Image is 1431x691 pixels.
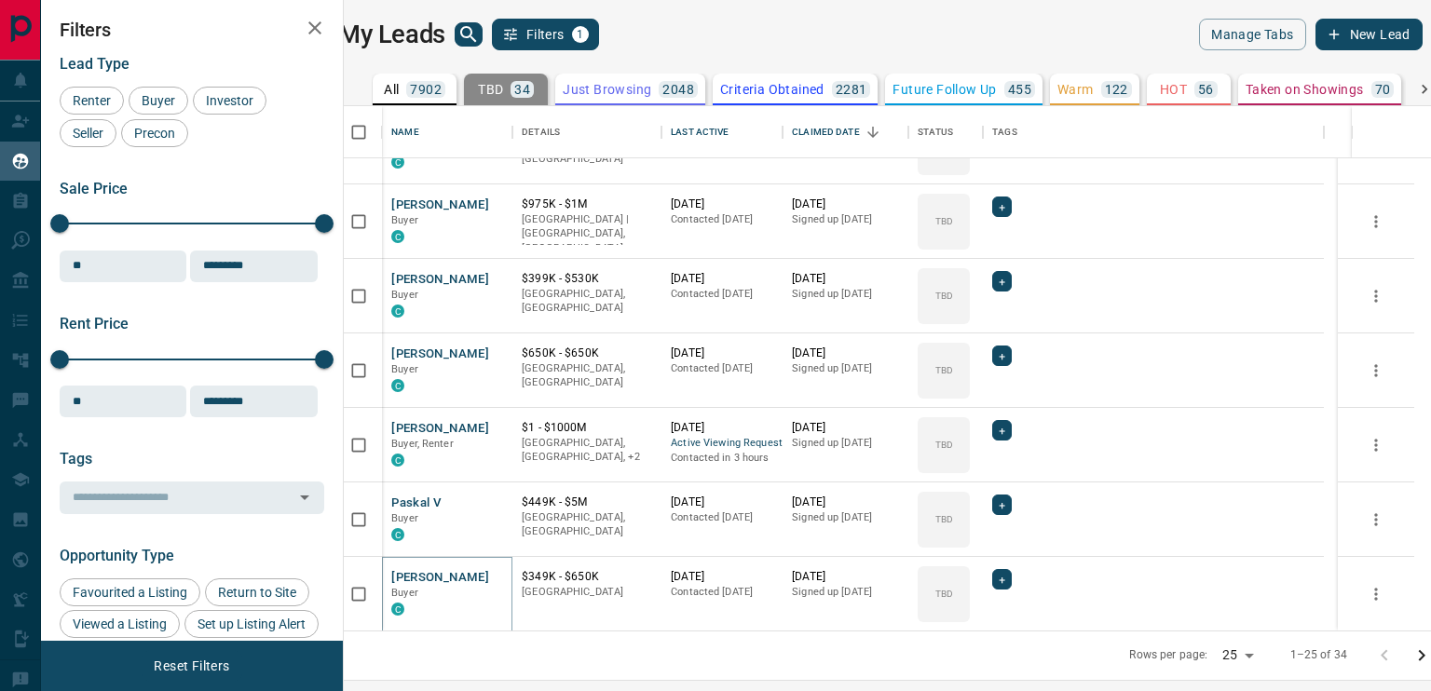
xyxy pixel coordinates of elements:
[522,420,652,436] p: $1 - $1000M
[512,106,661,158] div: Details
[563,83,651,96] p: Just Browsing
[720,83,825,96] p: Criteria Obtained
[792,212,899,227] p: Signed up [DATE]
[671,436,773,452] span: Active Viewing Request
[193,87,266,115] div: Investor
[1362,580,1390,608] button: more
[671,569,773,585] p: [DATE]
[292,484,318,510] button: Open
[522,287,652,316] p: [GEOGRAPHIC_DATA], [GEOGRAPHIC_DATA]
[999,197,1005,216] span: +
[1008,83,1031,96] p: 455
[410,83,442,96] p: 7902
[391,569,489,587] button: [PERSON_NAME]
[1215,642,1260,669] div: 25
[1362,208,1390,236] button: more
[992,495,1012,515] div: +
[935,363,953,377] p: TBD
[792,345,899,361] p: [DATE]
[60,315,129,332] span: Rent Price
[999,421,1005,440] span: +
[1160,83,1187,96] p: HOT
[671,420,773,436] p: [DATE]
[66,616,173,631] span: Viewed a Listing
[384,83,399,96] p: All
[142,650,241,682] button: Reset Filters
[1290,647,1347,663] p: 1–25 of 34
[391,603,404,616] div: condos.ca
[671,361,773,376] p: Contacted [DATE]
[391,305,404,318] div: condos.ca
[60,450,92,467] span: Tags
[783,106,908,158] div: Claimed Date
[935,214,953,228] p: TBD
[514,83,530,96] p: 34
[391,363,418,375] span: Buyer
[992,196,1012,217] div: +
[908,106,983,158] div: Status
[1199,19,1305,50] button: Manage Tabs
[992,271,1012,291] div: +
[671,510,773,525] p: Contacted [DATE]
[792,510,899,525] p: Signed up [DATE]
[574,28,587,41] span: 1
[211,585,303,600] span: Return to Site
[522,436,652,465] p: Scarborough, Toronto
[60,87,124,115] div: Renter
[792,585,899,600] p: Signed up [DATE]
[992,569,1012,589] div: +
[999,495,1005,514] span: +
[992,420,1012,440] div: +
[391,214,418,226] span: Buyer
[60,119,116,147] div: Seller
[391,196,489,214] button: [PERSON_NAME]
[999,346,1005,365] span: +
[391,528,404,541] div: condos.ca
[492,19,599,50] button: Filters1
[338,20,445,49] h1: My Leads
[671,212,773,227] p: Contacted [DATE]
[836,83,867,96] p: 2281
[522,212,652,256] p: [GEOGRAPHIC_DATA] | [GEOGRAPHIC_DATA], [GEOGRAPHIC_DATA]
[671,451,773,466] p: Contacted in 3 hours
[860,119,886,145] button: Sort
[522,271,652,287] p: $399K - $530K
[391,230,404,243] div: condos.ca
[128,126,182,141] span: Precon
[205,578,309,606] div: Return to Site
[129,87,188,115] div: Buyer
[792,361,899,376] p: Signed up [DATE]
[478,83,503,96] p: TBD
[935,438,953,452] p: TBD
[391,289,418,301] span: Buyer
[1362,282,1390,310] button: more
[66,585,194,600] span: Favourited a Listing
[792,569,899,585] p: [DATE]
[992,106,1017,158] div: Tags
[391,156,404,169] div: condos.ca
[671,585,773,600] p: Contacted [DATE]
[661,106,783,158] div: Last Active
[522,361,652,390] p: [GEOGRAPHIC_DATA], [GEOGRAPHIC_DATA]
[522,495,652,510] p: $449K - $5M
[992,345,1012,366] div: +
[391,106,419,158] div: Name
[792,436,899,451] p: Signed up [DATE]
[935,512,953,526] p: TBD
[918,106,953,158] div: Status
[391,454,404,467] div: condos.ca
[391,512,418,524] span: Buyer
[60,19,324,41] h2: Filters
[391,271,489,289] button: [PERSON_NAME]
[792,495,899,510] p: [DATE]
[983,106,1324,158] div: Tags
[671,495,773,510] p: [DATE]
[1315,19,1423,50] button: New Lead
[671,345,773,361] p: [DATE]
[1362,357,1390,385] button: more
[893,83,996,96] p: Future Follow Up
[1362,506,1390,534] button: more
[999,570,1005,589] span: +
[1246,83,1364,96] p: Taken on Showings
[391,345,489,363] button: [PERSON_NAME]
